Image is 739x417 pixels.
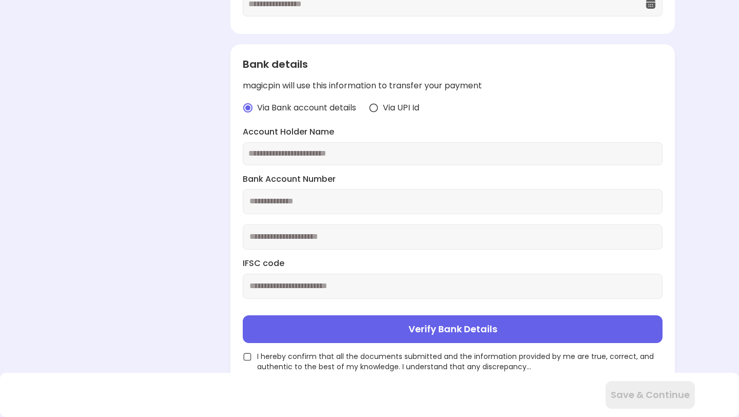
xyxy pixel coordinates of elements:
span: I hereby confirm that all the documents submitted and the information provided by me are true, co... [257,351,663,372]
img: radio [243,103,253,113]
label: IFSC code [243,258,663,270]
span: Via Bank account details [257,102,356,114]
span: Via UPI Id [383,102,419,114]
button: Save & Continue [606,381,695,409]
div: magicpin will use this information to transfer your payment [243,80,663,92]
div: Bank details [243,56,663,72]
label: Bank Account Number [243,174,663,185]
img: unchecked [243,352,252,362]
label: Account Holder Name [243,126,663,138]
button: Verify Bank Details [243,315,663,343]
img: radio [368,103,379,113]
